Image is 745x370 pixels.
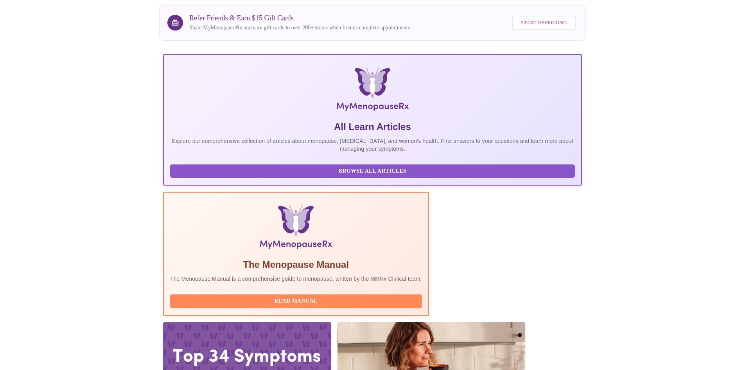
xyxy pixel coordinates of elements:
[233,67,512,114] img: MyMenopauseRx Logo
[210,205,382,252] img: Menopause Manual
[512,16,576,30] button: Start Referring
[521,18,567,27] span: Start Referring
[189,14,410,22] h3: Refer Friends & Earn $15 Gift Cards
[170,167,577,174] a: Browse All Articles
[178,166,567,176] span: Browse All Articles
[170,137,575,153] p: Explore our comprehensive collection of articles about menopause, [MEDICAL_DATA], and women's hea...
[189,24,410,32] p: Share MyMenopauseRx and earn gift cards to over 200+ stores when friends complete appointments
[170,258,422,271] h5: The Menopause Manual
[170,275,422,283] p: The Menopause Manual is a comprehensive guide to menopause, written by the MMRx Clinical team.
[170,164,575,178] button: Browse All Articles
[510,12,578,34] a: Start Referring
[170,294,422,308] button: Read Manual
[170,297,424,304] a: Read Manual
[170,121,575,133] h5: All Learn Articles
[178,296,414,306] span: Read Manual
